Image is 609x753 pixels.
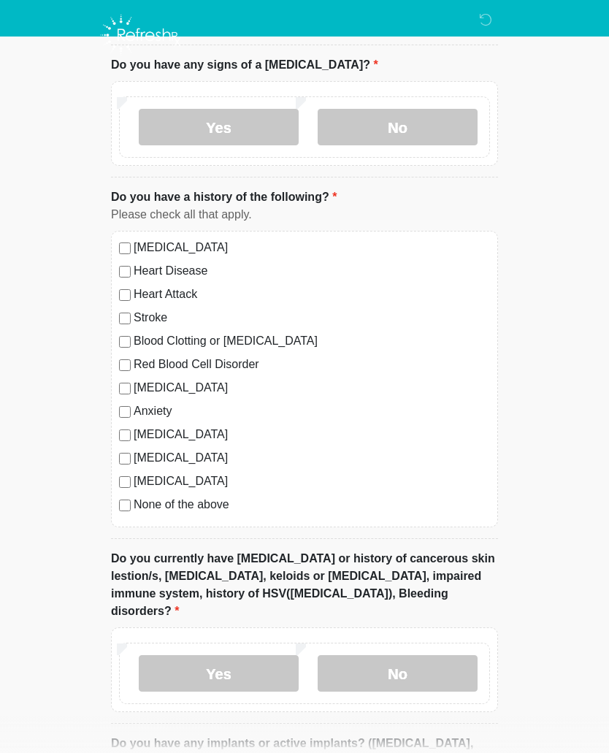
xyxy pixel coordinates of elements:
label: Do you currently have [MEDICAL_DATA] or history of cancerous skin lestion/s, [MEDICAL_DATA], kelo... [111,550,498,620]
input: Red Blood Cell Disorder [119,359,131,371]
label: [MEDICAL_DATA] [134,379,490,397]
label: Do you have a history of the following? [111,188,337,206]
input: Heart Disease [119,266,131,278]
label: Heart Disease [134,262,490,280]
div: Please check all that apply. [111,206,498,223]
input: None of the above [119,500,131,511]
label: Heart Attack [134,286,490,303]
input: Anxiety [119,406,131,418]
label: Blood Clotting or [MEDICAL_DATA] [134,332,490,350]
label: No [318,655,478,692]
input: [MEDICAL_DATA] [119,476,131,488]
label: No [318,109,478,145]
input: Heart Attack [119,289,131,301]
input: [MEDICAL_DATA] [119,383,131,394]
label: Stroke [134,309,490,326]
input: [MEDICAL_DATA] [119,453,131,465]
label: Red Blood Cell Disorder [134,356,490,373]
label: [MEDICAL_DATA] [134,426,490,443]
img: Refresh RX Logo [96,11,185,59]
label: Yes [139,655,299,692]
label: Anxiety [134,402,490,420]
label: [MEDICAL_DATA] [134,239,490,256]
label: [MEDICAL_DATA] [134,449,490,467]
input: Blood Clotting or [MEDICAL_DATA] [119,336,131,348]
input: [MEDICAL_DATA] [119,429,131,441]
label: Yes [139,109,299,145]
label: None of the above [134,496,490,513]
input: [MEDICAL_DATA] [119,242,131,254]
input: Stroke [119,313,131,324]
label: [MEDICAL_DATA] [134,473,490,490]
